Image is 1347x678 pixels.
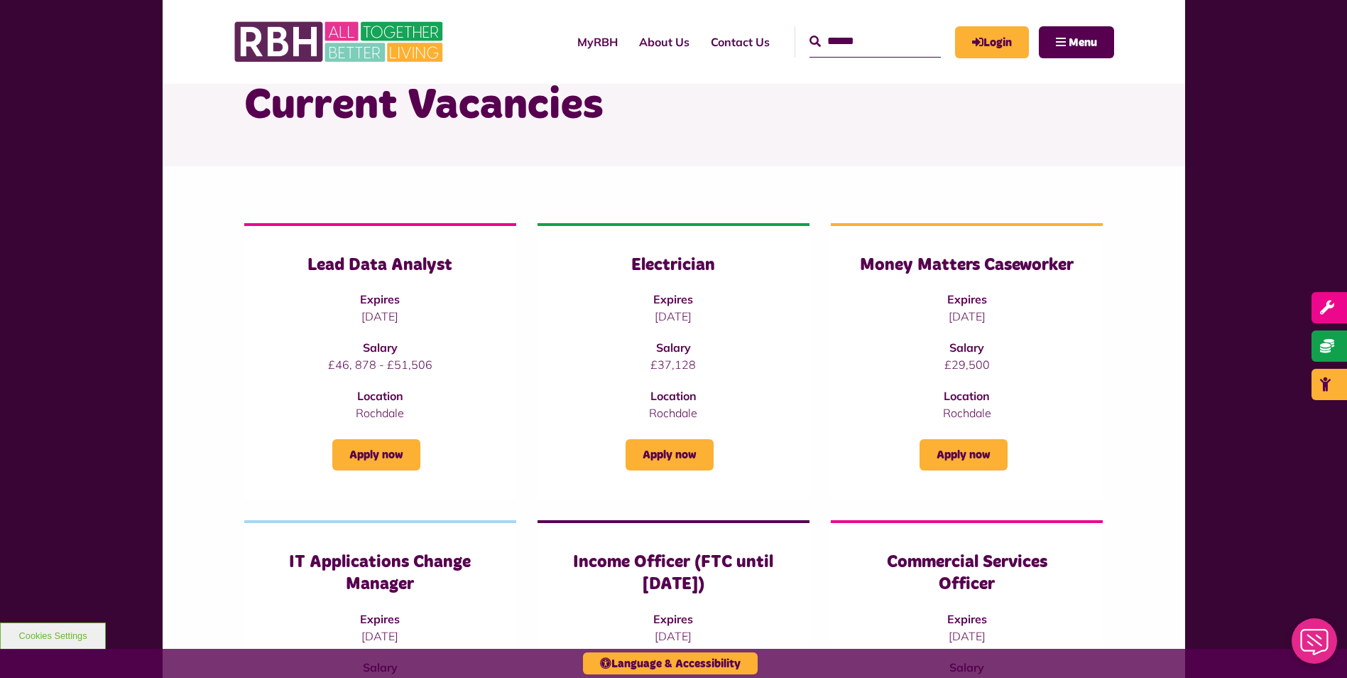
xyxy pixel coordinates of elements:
[626,439,714,470] a: Apply now
[244,78,1103,134] h1: Current Vacancies
[1039,26,1114,58] button: Navigation
[656,340,691,355] strong: Salary
[944,389,990,403] strong: Location
[859,356,1074,373] p: £29,500
[859,254,1074,276] h3: Money Matters Caseworker
[955,26,1029,58] a: MyRBH
[273,628,488,645] p: [DATE]
[273,308,488,325] p: [DATE]
[567,23,628,61] a: MyRBH
[273,404,488,421] p: Rochdale
[360,292,400,306] strong: Expires
[234,14,447,70] img: RBH
[859,404,1074,421] p: Rochdale
[583,652,758,674] button: Language & Accessibility
[360,612,400,626] strong: Expires
[947,612,987,626] strong: Expires
[566,628,781,645] p: [DATE]
[653,612,693,626] strong: Expires
[273,356,488,373] p: £46, 878 - £51,506
[566,308,781,325] p: [DATE]
[859,551,1074,596] h3: Commercial Services Officer
[628,23,700,61] a: About Us
[947,292,987,306] strong: Expires
[859,308,1074,325] p: [DATE]
[566,356,781,373] p: £37,128
[949,340,984,355] strong: Salary
[566,404,781,421] p: Rochdale
[566,254,781,276] h3: Electrician
[653,292,693,306] strong: Expires
[859,628,1074,645] p: [DATE]
[920,439,1008,470] a: Apply now
[566,551,781,596] h3: Income Officer (FTC until [DATE])
[332,439,420,470] a: Apply now
[1283,614,1347,678] iframe: Netcall Web Assistant for live chat
[1069,37,1097,48] span: Menu
[363,340,398,355] strong: Salary
[700,23,780,61] a: Contact Us
[650,389,697,403] strong: Location
[809,26,941,57] input: Search
[273,254,488,276] h3: Lead Data Analyst
[273,551,488,596] h3: IT Applications Change Manager
[357,389,403,403] strong: Location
